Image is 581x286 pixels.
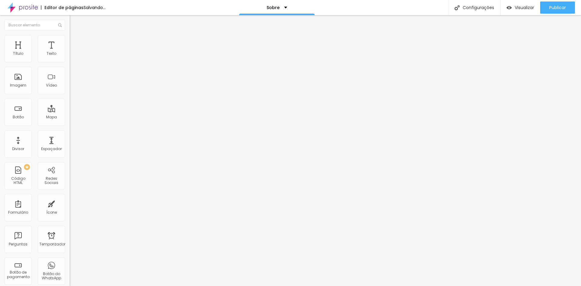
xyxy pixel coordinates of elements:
button: Visualizar [501,2,540,14]
font: Divisor [12,146,24,151]
img: Ícone [455,5,460,10]
font: Mapa [46,114,57,120]
font: Botão de pagamento [7,270,30,279]
font: Vídeo [46,83,57,88]
font: Configurações [463,5,494,11]
font: Botão do WhatsApp [42,271,61,281]
font: Perguntas [9,242,28,247]
font: Código HTML [11,176,25,185]
img: Ícone [58,23,62,27]
font: Sobre [267,5,280,11]
font: Temporizador [39,242,65,247]
font: Imagem [10,83,26,88]
font: Formulário [8,210,28,215]
div: Salvando... [84,5,106,10]
font: Publicar [549,5,566,11]
input: Buscar elemento [5,20,65,31]
font: Redes Sociais [44,176,58,185]
font: Espaçador [41,146,62,151]
font: Título [13,51,23,56]
font: Botão [13,114,24,120]
font: Editor de páginas [44,5,84,11]
iframe: Editor [70,15,581,286]
font: Texto [47,51,56,56]
button: Publicar [540,2,575,14]
font: Visualizar [515,5,534,11]
font: Ícone [46,210,57,215]
img: view-1.svg [507,5,512,10]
